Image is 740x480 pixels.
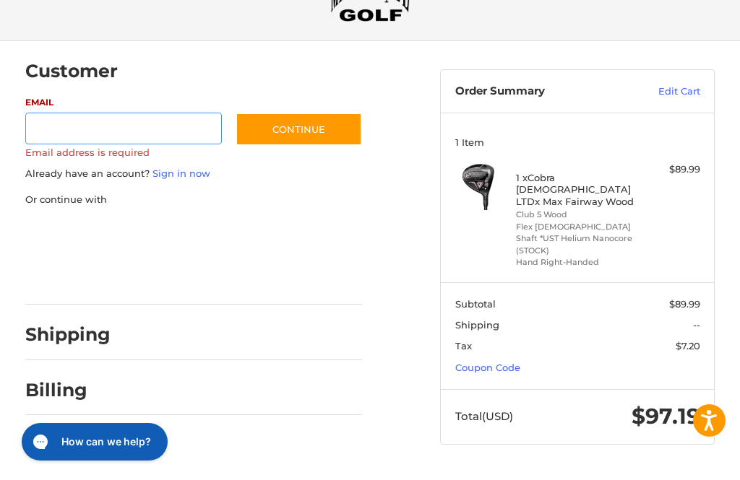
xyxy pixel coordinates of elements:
[25,96,222,109] label: Email
[20,265,129,291] iframe: PayPal-venmo
[25,167,363,181] p: Already have an account?
[152,167,210,179] a: Sign in now
[455,136,700,148] h3: 1 Item
[236,113,362,146] button: Continue
[516,209,635,221] li: Club 5 Wood
[20,221,129,247] iframe: PayPal-paypal
[622,84,700,99] a: Edit Cart
[14,418,172,466] iframe: Gorgias live chat messenger
[676,340,700,352] span: $7.20
[25,60,118,82] h2: Customer
[25,193,363,207] p: Or continue with
[693,319,700,331] span: --
[455,340,472,352] span: Tax
[516,232,635,256] li: Shaft *UST Helium Nanocore (STOCK)
[143,221,251,247] iframe: PayPal-paylater
[25,379,110,401] h2: Billing
[25,323,111,346] h2: Shipping
[455,298,496,310] span: Subtotal
[516,172,635,207] h4: 1 x Cobra [DEMOGRAPHIC_DATA] LTDx Max Fairway Wood
[516,221,635,233] li: Flex [DEMOGRAPHIC_DATA]
[455,319,499,331] span: Shipping
[632,403,700,429] span: $97.19
[455,409,513,423] span: Total (USD)
[621,441,740,480] iframe: Google Customer Reviews
[25,147,222,158] label: Email address is required
[455,362,520,373] a: Coupon Code
[455,84,622,99] h3: Order Summary
[639,162,700,177] div: $89.99
[669,298,700,310] span: $89.99
[516,256,635,269] li: Hand Right-Handed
